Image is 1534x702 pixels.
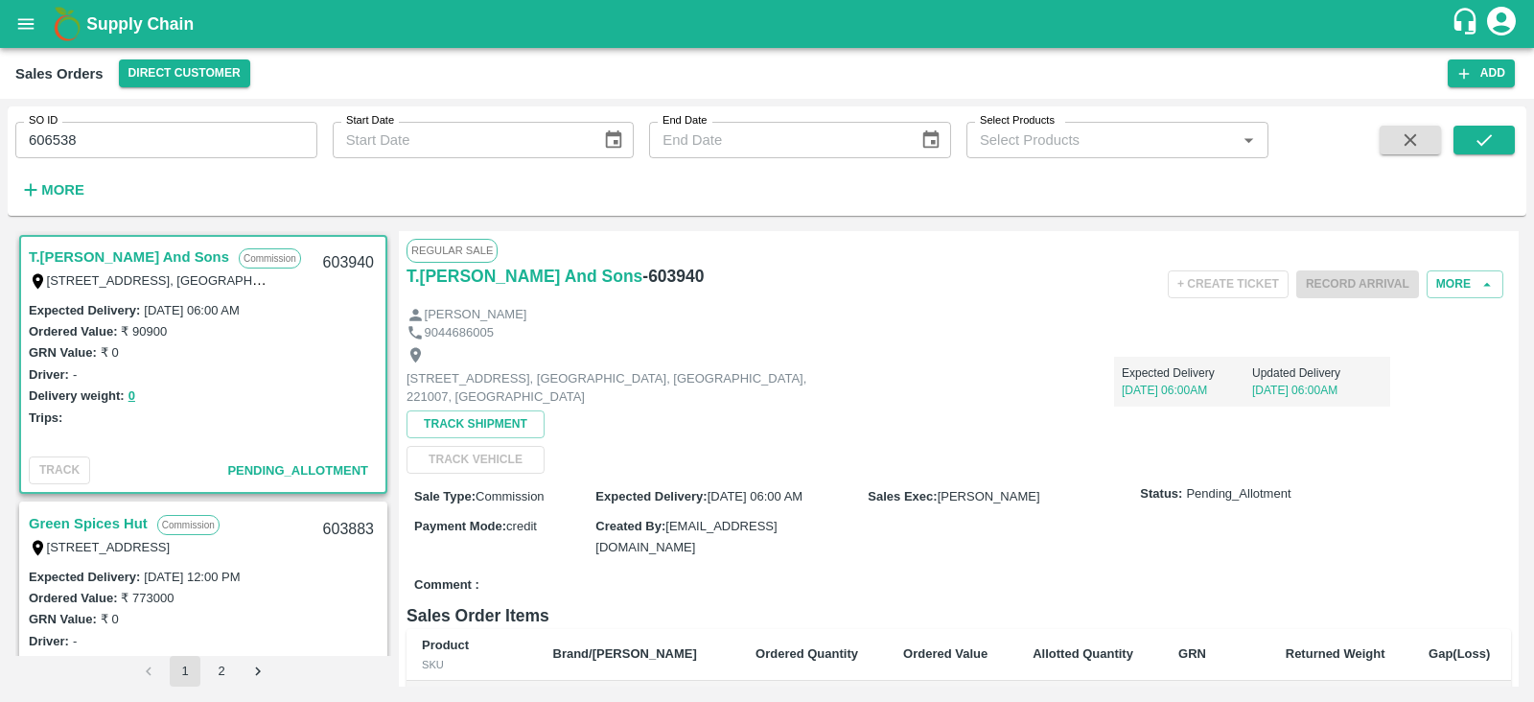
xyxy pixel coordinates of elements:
button: Select DC [119,59,250,87]
label: Driver: [29,634,69,648]
div: account of current user [1484,4,1519,44]
div: customer-support [1451,7,1484,41]
label: Trips: [29,410,62,425]
label: Expected Delivery : [595,489,707,503]
p: [DATE] 06:00AM [1122,382,1252,399]
label: [STREET_ADDRESS], [GEOGRAPHIC_DATA], [GEOGRAPHIC_DATA], 221007, [GEOGRAPHIC_DATA] [47,272,629,288]
input: Enter SO ID [15,122,317,158]
button: More [15,174,89,206]
label: Sales Exec : [868,489,937,503]
span: Regular Sale [407,239,498,262]
input: Select Products [972,128,1231,152]
p: [DATE] 06:00AM [1252,382,1383,399]
label: GRN Value: [29,345,97,360]
label: Created By : [595,519,665,533]
button: Choose date [595,122,632,158]
b: Allotted Quantity [1033,646,1133,661]
span: credit [506,519,537,533]
label: Start Date [346,113,394,129]
button: Add [1448,59,1515,87]
p: Expected Delivery [1122,364,1252,382]
button: page 1 [170,656,200,687]
label: Expected Delivery : [29,570,140,584]
button: open drawer [4,2,48,46]
button: 0 [128,386,135,408]
p: Updated Delivery [1252,364,1383,382]
label: - [73,634,77,648]
button: Go to page 2 [206,656,237,687]
span: Pending_Allotment [1186,485,1290,503]
b: Product [422,638,469,652]
label: Driver: [29,367,69,382]
label: Delivery weight: [29,655,125,669]
label: GRN Value: [29,612,97,626]
h6: Sales Order Items [407,602,1511,629]
span: Pending_Allotment [227,463,368,478]
nav: pagination navigation [130,656,276,687]
label: Sale Type : [414,489,476,503]
h6: - 603940 [642,263,704,290]
label: End Date [662,113,707,129]
strong: More [41,182,84,198]
b: GRN [1178,646,1206,661]
label: Expected Delivery : [29,303,140,317]
span: [DATE] 06:00 AM [708,489,802,503]
span: Commission [476,489,545,503]
button: Track Shipment [407,410,545,438]
b: Gap(Loss) [1429,646,1490,661]
p: [STREET_ADDRESS], [GEOGRAPHIC_DATA], [GEOGRAPHIC_DATA], 221007, [GEOGRAPHIC_DATA] [407,370,838,406]
div: SKU [422,656,523,673]
span: Please dispatch the trip before ending [1296,275,1419,291]
label: Ordered Value: [29,591,117,605]
label: - [73,367,77,382]
p: 9044686005 [425,324,494,342]
label: [DATE] 12:00 PM [144,570,240,584]
b: Returned Weight [1286,646,1385,661]
label: SO ID [29,113,58,129]
label: Comment : [414,576,479,595]
label: ₹ 90900 [121,324,167,339]
b: Ordered Quantity [755,646,858,661]
p: [PERSON_NAME] [425,306,527,324]
a: Supply Chain [86,11,1451,37]
a: Green Spices Hut [29,511,148,536]
button: Go to next page [243,656,273,687]
button: Choose date [913,122,949,158]
button: 8010 [128,652,156,674]
label: Delivery weight: [29,388,125,403]
img: logo [48,5,86,43]
button: Open [1236,128,1261,152]
label: Select Products [980,113,1055,129]
input: End Date [649,122,904,158]
b: Ordered Value [903,646,988,661]
div: 603940 [312,241,385,286]
b: Supply Chain [86,14,194,34]
label: Status: [1140,485,1182,503]
input: Start Date [333,122,588,158]
a: T.[PERSON_NAME] And Sons [29,245,229,269]
label: ₹ 0 [101,612,119,626]
span: [EMAIL_ADDRESS][DOMAIN_NAME] [595,519,777,554]
span: [PERSON_NAME] [938,489,1040,503]
div: Sales Orders [15,61,104,86]
label: Payment Mode : [414,519,506,533]
label: ₹ 0 [101,345,119,360]
button: More [1427,270,1503,298]
p: Commission [239,248,301,269]
a: T.[PERSON_NAME] And Sons [407,263,642,290]
p: Commission [157,515,220,535]
label: ₹ 773000 [121,591,174,605]
div: 603883 [312,507,385,552]
label: [STREET_ADDRESS] [47,540,171,554]
label: Ordered Value: [29,324,117,339]
label: [DATE] 06:00 AM [144,303,239,317]
b: Brand/[PERSON_NAME] [553,646,697,661]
